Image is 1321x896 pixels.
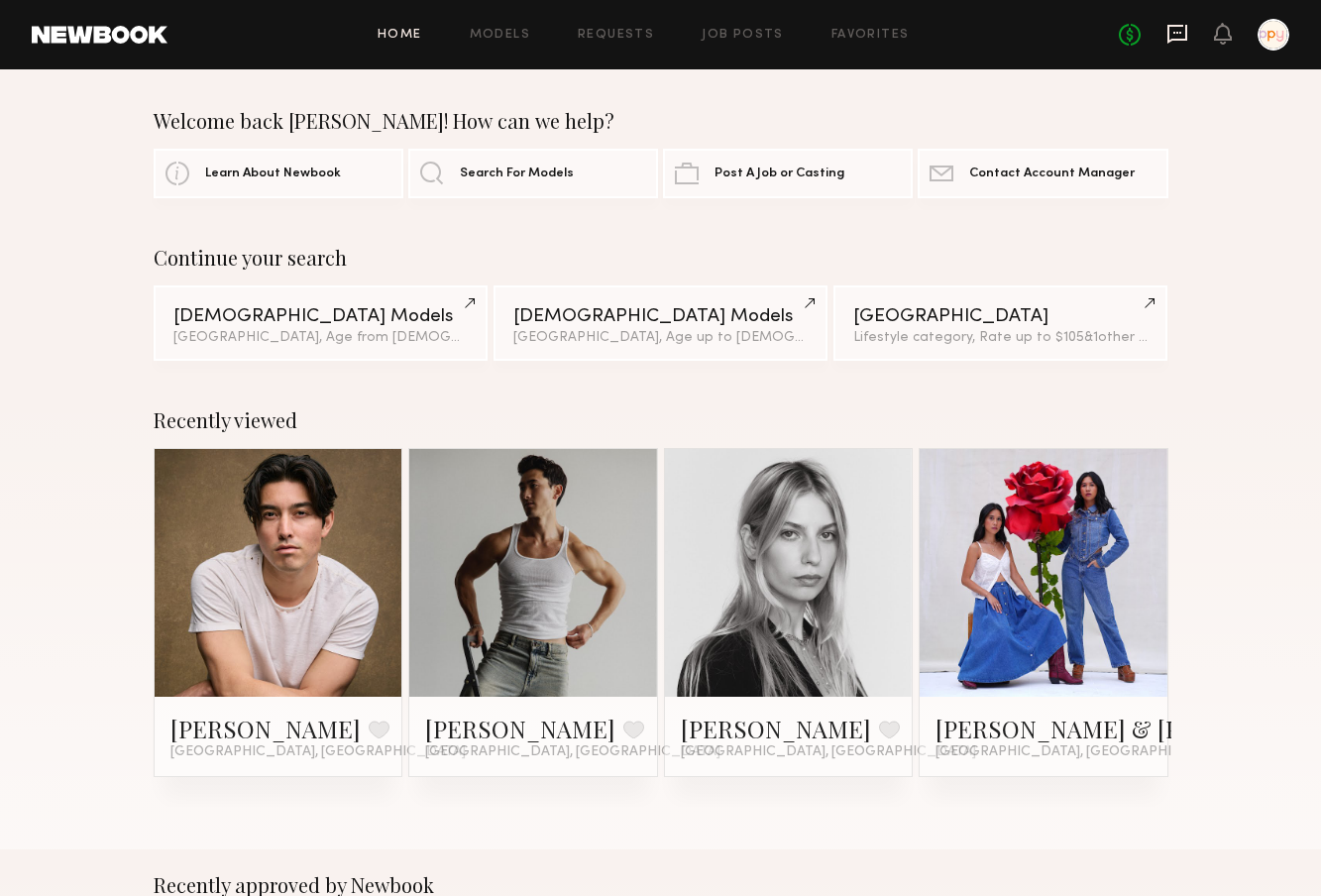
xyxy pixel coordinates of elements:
span: & 1 other filter [1084,331,1169,344]
span: [GEOGRAPHIC_DATA], [GEOGRAPHIC_DATA] [936,744,1231,760]
div: [GEOGRAPHIC_DATA] [853,307,1148,326]
a: [DEMOGRAPHIC_DATA] Models[GEOGRAPHIC_DATA], Age up to [DEMOGRAPHIC_DATA]. [494,285,827,361]
a: Home [378,29,422,42]
div: Recently viewed [154,408,1168,432]
a: Models [470,29,530,42]
div: [DEMOGRAPHIC_DATA] Models [513,307,808,326]
a: Search For Models [408,149,658,198]
a: [PERSON_NAME] [681,713,871,744]
div: Continue your search [154,246,1168,270]
a: Learn About Newbook [154,149,403,198]
a: [DEMOGRAPHIC_DATA] Models[GEOGRAPHIC_DATA], Age from [DEMOGRAPHIC_DATA]. [154,285,488,361]
a: Contact Account Manager [918,149,1167,198]
span: Learn About Newbook [205,168,341,180]
a: Favorites [831,29,910,42]
span: Contact Account Manager [969,168,1135,180]
a: [PERSON_NAME] [170,713,361,744]
div: Lifestyle category, Rate up to $105 [853,331,1148,345]
div: [DEMOGRAPHIC_DATA] Models [173,307,468,326]
span: [GEOGRAPHIC_DATA], [GEOGRAPHIC_DATA] [425,744,720,760]
div: Welcome back [PERSON_NAME]! How can we help? [154,109,1168,133]
div: [GEOGRAPHIC_DATA], Age up to [DEMOGRAPHIC_DATA]. [513,331,808,345]
a: [PERSON_NAME] [425,713,615,744]
a: Job Posts [702,29,784,42]
span: [GEOGRAPHIC_DATA], [GEOGRAPHIC_DATA] [681,744,976,760]
span: [GEOGRAPHIC_DATA], [GEOGRAPHIC_DATA] [170,744,466,760]
a: Requests [578,29,654,42]
a: Post A Job or Casting [663,149,913,198]
a: [GEOGRAPHIC_DATA]Lifestyle category, Rate up to $105&1other filter [833,285,1167,361]
div: [GEOGRAPHIC_DATA], Age from [DEMOGRAPHIC_DATA]. [173,331,468,345]
span: Search For Models [460,168,574,180]
span: Post A Job or Casting [715,168,844,180]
